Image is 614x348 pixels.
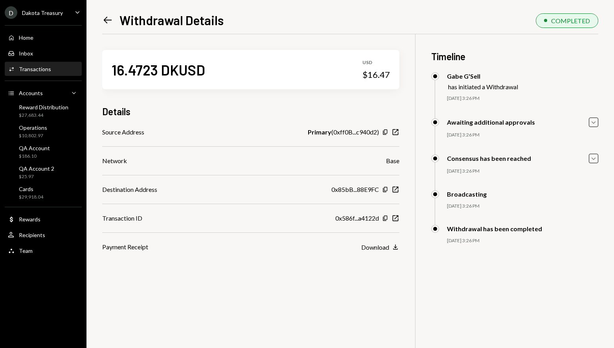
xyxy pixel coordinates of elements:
div: Withdrawal has been completed [447,225,542,232]
div: USD [362,59,390,66]
div: Source Address [102,127,144,137]
div: Reward Distribution [19,104,68,110]
div: QA Account [19,145,50,151]
div: [DATE] 3:26 PM [447,132,598,138]
a: Transactions [5,62,82,76]
h3: Details [102,105,131,118]
div: $25.97 [19,173,54,180]
div: Operations [19,124,47,131]
a: Home [5,30,82,44]
div: $16.47 [362,69,390,80]
div: 0x85bB...88E9FC [331,185,379,194]
a: Accounts [5,86,82,100]
div: Transactions [19,66,51,72]
div: Download [361,243,389,251]
div: Dakota Treasury [22,9,63,16]
div: QA Account 2 [19,165,54,172]
div: $29,918.04 [19,194,43,201]
div: [DATE] 3:26 PM [447,203,598,210]
div: Cards [19,186,43,192]
div: [DATE] 3:26 PM [447,168,598,175]
div: COMPLETED [551,17,590,24]
div: Broadcasting [447,190,487,198]
div: ( 0xff0B...c940d2 ) [308,127,379,137]
div: 0x586f...a4122d [335,214,379,223]
div: Base [386,156,399,166]
a: Rewards [5,212,82,226]
div: Rewards [19,216,40,223]
a: QA Account$186.10 [5,142,82,161]
div: $10,802.97 [19,133,47,139]
h1: Withdrawal Details [119,12,224,28]
button: Download [361,243,399,252]
div: Home [19,34,33,41]
h3: Timeline [431,50,598,63]
div: Inbox [19,50,33,57]
a: Cards$29,918.04 [5,183,82,202]
a: Recipients [5,228,82,242]
a: Team [5,243,82,258]
div: has initiated a Withdrawal [448,83,518,90]
div: 16.4723 DKUSD [112,61,205,79]
div: Recipients [19,232,45,238]
div: Destination Address [102,185,157,194]
div: [DATE] 3:26 PM [447,95,598,102]
div: Accounts [19,90,43,96]
div: Payment Receipt [102,242,148,252]
div: Network [102,156,127,166]
a: Operations$10,802.97 [5,122,82,141]
div: D [5,6,17,19]
a: QA Account 2$25.97 [5,163,82,182]
div: Transaction ID [102,214,142,223]
div: $186.10 [19,153,50,160]
div: Consensus has been reached [447,155,531,162]
a: Inbox [5,46,82,60]
div: Gabe G'Sell [447,72,518,80]
div: $27,683.44 [19,112,68,119]
div: [DATE] 3:26 PM [447,238,598,244]
b: Primary [308,127,331,137]
a: Reward Distribution$27,683.44 [5,101,82,120]
div: Awaiting additional approvals [447,118,535,126]
div: Team [19,247,33,254]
